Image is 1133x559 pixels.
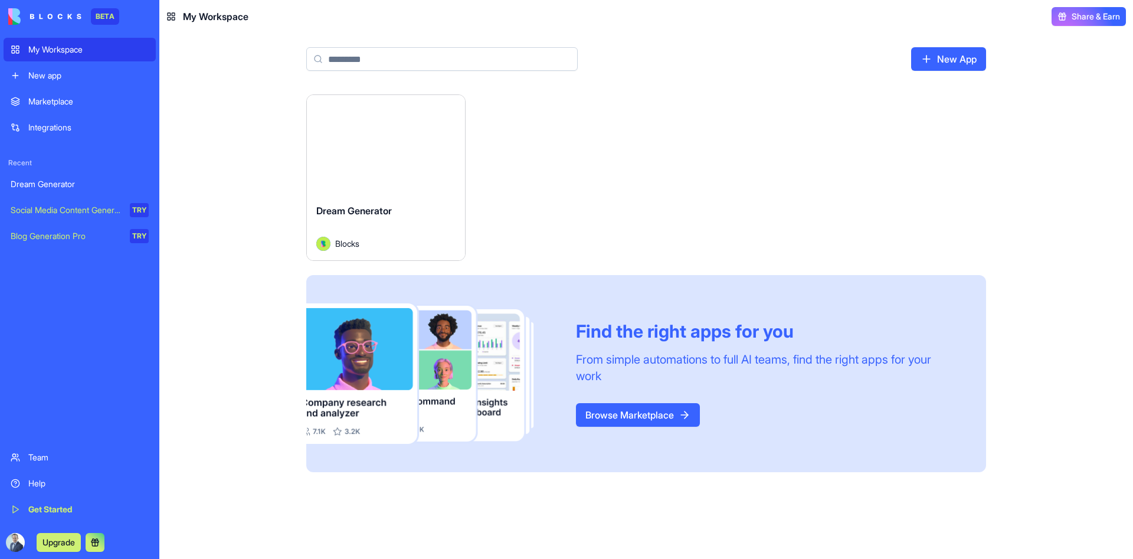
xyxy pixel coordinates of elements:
a: Upgrade [37,536,81,548]
div: Integrations [28,122,149,133]
div: Team [28,452,149,463]
span: Recent [4,158,156,168]
a: New App [911,47,986,71]
span: Dream Generator [316,205,392,217]
button: Share & Earn [1052,7,1126,26]
div: Blog Generation Pro [11,230,122,242]
div: Social Media Content Generator [11,204,122,216]
div: Get Started [28,504,149,515]
a: Social Media Content GeneratorTRY [4,198,156,222]
img: logo [8,8,81,25]
a: Blog Generation ProTRY [4,224,156,248]
div: TRY [130,229,149,243]
img: ACg8ocLzfMnLyhNuIe_BMzodEeNdPstGtflonhUvuDb4YPR3wuZQrQ6x8g=s96-c [6,533,25,552]
img: Avatar [316,237,330,251]
a: Marketplace [4,90,156,113]
div: Marketplace [28,96,149,107]
a: My Workspace [4,38,156,61]
button: Upgrade [37,533,81,552]
a: New app [4,64,156,87]
a: BETA [8,8,119,25]
div: New app [28,70,149,81]
span: Share & Earn [1072,11,1120,22]
div: Dream Generator [11,178,149,190]
span: Blocks [335,237,359,250]
div: BETA [91,8,119,25]
a: Dream Generator [4,172,156,196]
a: Get Started [4,498,156,521]
a: Browse Marketplace [576,403,700,427]
div: Help [28,478,149,489]
div: Find the right apps for you [576,321,958,342]
a: Dream GeneratorAvatarBlocks [306,94,466,261]
a: Integrations [4,116,156,139]
div: My Workspace [28,44,149,55]
div: From simple automations to full AI teams, find the right apps for your work [576,351,958,384]
span: My Workspace [183,9,248,24]
div: TRY [130,203,149,217]
a: Team [4,446,156,469]
a: Help [4,472,156,495]
img: Frame_181_egmpey.png [306,303,557,444]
